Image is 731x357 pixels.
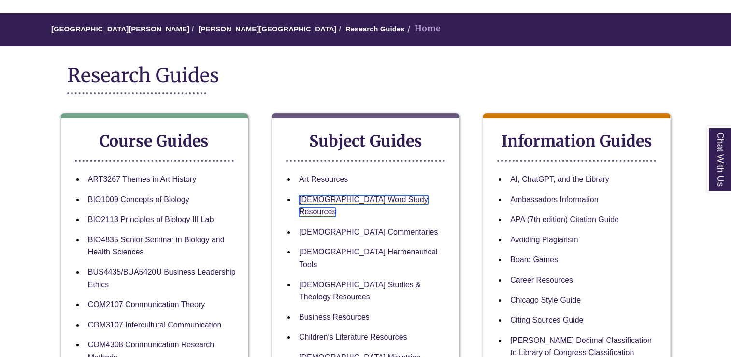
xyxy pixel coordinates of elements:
a: Art Resources [299,175,348,183]
li: Home [404,22,440,36]
a: COM3107 Intercultural Communication [88,321,222,329]
a: BIO1009 Concepts of Biology [88,195,189,204]
a: [DEMOGRAPHIC_DATA] Studies & Theology Resources [299,281,421,301]
a: [DEMOGRAPHIC_DATA] Commentaries [299,228,438,236]
a: AI, ChatGPT, and the Library [510,175,609,183]
a: ART3267 Themes in Art History [88,175,196,183]
a: [GEOGRAPHIC_DATA][PERSON_NAME] [51,25,189,33]
span: Research Guides [67,63,219,88]
a: [PERSON_NAME] Decimal Classification to Library of Congress Classification [510,336,652,357]
a: Chicago Style Guide [510,296,581,304]
a: COM2107 Communication Theory [88,300,205,309]
strong: Course Guides [100,132,209,151]
a: Board Games [510,255,558,264]
a: APA (7th edition) Citation Guide [510,215,619,223]
a: Business Resources [299,313,370,321]
a: [DEMOGRAPHIC_DATA] Hermeneutical Tools [299,248,438,268]
a: Research Guides [345,25,405,33]
a: [PERSON_NAME][GEOGRAPHIC_DATA] [198,25,336,33]
a: BIO4835 Senior Seminar in Biology and Health Sciences [88,236,225,256]
a: Ambassadors Information [510,195,598,204]
a: [DEMOGRAPHIC_DATA] Word Study Resources [299,195,428,217]
strong: Subject Guides [309,132,422,151]
a: Citing Sources Guide [510,316,583,324]
a: BUS4435/BUA5420U Business Leadership Ethics [88,268,236,289]
a: BIO2113 Principles of Biology III Lab [88,215,214,223]
a: Career Resources [510,276,573,284]
strong: Information Guides [502,132,652,151]
a: Avoiding Plagiarism [510,236,578,244]
a: Children's Literature Resources [299,333,407,341]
